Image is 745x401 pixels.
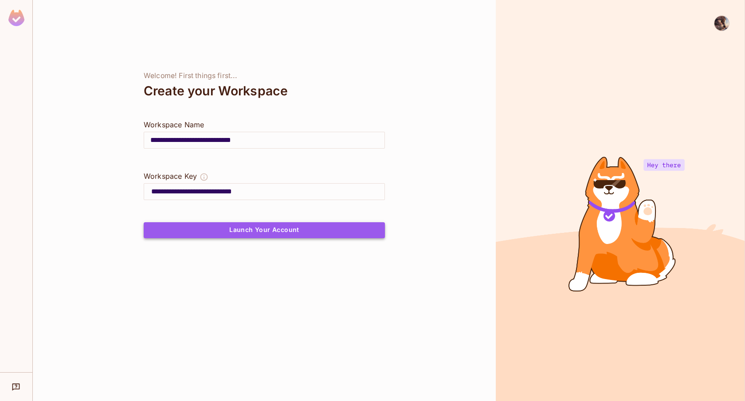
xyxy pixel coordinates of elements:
[6,378,26,396] div: Help & Updates
[144,71,385,80] div: Welcome! First things first...
[144,171,197,181] div: Workspace Key
[714,16,729,31] img: Luis Josafat Heredia Contreras
[8,10,24,26] img: SReyMgAAAABJRU5ErkJggg==
[144,119,385,130] div: Workspace Name
[200,171,208,183] button: The Workspace Key is unique, and serves as the identifier of your workspace.
[144,222,385,238] button: Launch Your Account
[144,80,385,102] div: Create your Workspace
